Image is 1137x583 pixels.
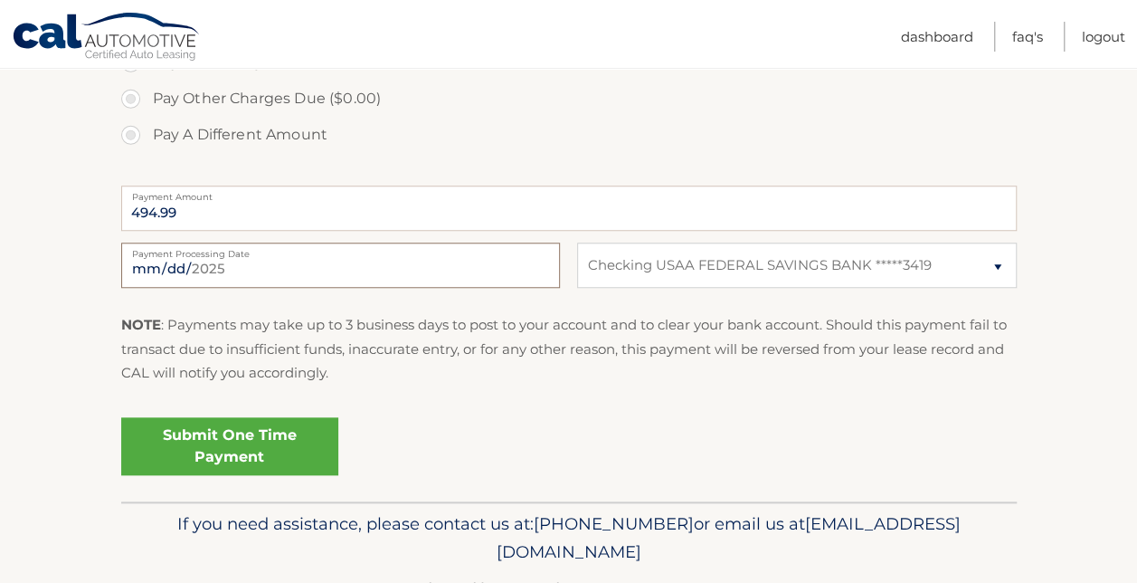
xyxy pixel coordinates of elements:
p: : Payments may take up to 3 business days to post to your account and to clear your bank account.... [121,313,1017,385]
label: Payment Processing Date [121,243,560,257]
label: Pay Other Charges Due ($0.00) [121,81,1017,117]
a: Cal Automotive [12,12,202,64]
label: Payment Amount [121,186,1017,200]
input: Payment Amount [121,186,1017,231]
label: Pay A Different Amount [121,117,1017,153]
a: Submit One Time Payment [121,417,338,475]
p: If you need assistance, please contact us at: or email us at [133,510,1005,568]
a: Logout [1082,22,1125,52]
span: [PHONE_NUMBER] [534,513,694,534]
a: FAQ's [1012,22,1043,52]
strong: NOTE [121,316,161,333]
a: Dashboard [901,22,973,52]
input: Payment Date [121,243,560,288]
